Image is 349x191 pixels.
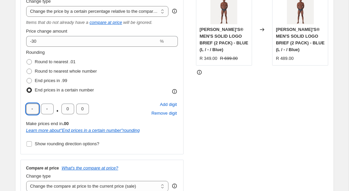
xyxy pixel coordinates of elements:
[26,174,51,179] span: Change type
[35,87,94,92] span: End prices in a certain number
[160,39,164,44] span: %
[62,165,118,170] button: What's the compare at price?
[276,55,294,62] div: R 489.00
[26,165,59,171] h3: Compare at price
[160,101,177,108] span: Add digit
[220,55,238,62] strike: R 699.00
[56,104,59,114] span: .
[123,20,152,25] i: will be ignored.
[171,183,178,189] div: help
[41,104,54,114] input: ﹡
[26,128,140,133] i: Learn more about " End prices in a certain number " rounding
[200,27,248,52] span: [PERSON_NAME]'S® MEN'S SOLID LOGO BRIEF (2 PACK) - BLUE (L / - / Blue)
[26,36,159,47] input: -20
[76,104,89,114] input: ﹡
[63,121,69,126] b: .00
[61,104,74,114] input: ﹡
[26,29,67,34] span: Price change amount
[35,78,67,83] span: End prices in .99
[35,59,76,64] span: Round to nearest .01
[150,109,178,118] button: Remove placeholder
[171,8,178,14] div: help
[159,100,178,109] button: Add placeholder
[26,121,69,126] span: Make prices end in
[26,50,45,55] span: Rounding
[200,55,217,62] div: R 349.00
[90,20,122,25] button: compare at price
[26,128,140,133] a: Learn more about"End prices in a certain number"rounding
[151,110,177,117] span: Remove digit
[35,141,99,146] span: Show rounding direction options?
[276,27,325,52] span: [PERSON_NAME]'S® MEN'S SOLID LOGO BRIEF (2 PACK) - BLUE (L / - / Blue)
[35,69,97,74] span: Round to nearest whole number
[26,104,39,114] input: ﹡
[26,20,89,25] i: Items that do not already have a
